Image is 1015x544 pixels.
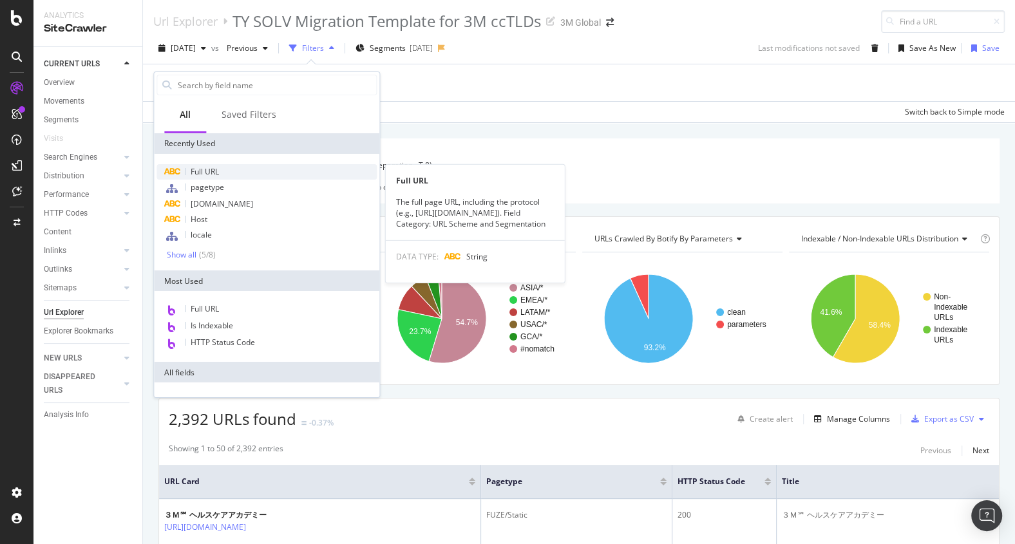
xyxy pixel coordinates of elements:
[44,207,88,220] div: HTTP Codes
[924,413,974,424] div: Export as CSV
[44,263,120,276] a: Outlinks
[44,225,133,239] a: Content
[966,38,1000,59] button: Save
[758,42,860,53] div: Last modifications not saved
[44,408,89,422] div: Analysis Info
[191,337,255,348] span: HTTP Status Code
[169,160,989,192] div: Just a basic report to get the host URL sets for migration preparation. T 8) This contains SOLE H...
[906,409,974,429] button: Export as CSV
[44,324,133,338] a: Explorer Bookmarks
[909,42,956,53] div: Save As New
[301,421,307,425] img: Equal
[232,10,541,32] div: TY SOLV Migration Template for 3M ccTLDs
[486,509,667,521] div: FUZE/Static
[44,370,109,397] div: DISAPPEARED URLS
[727,308,746,317] text: clean
[594,233,733,244] span: URLs Crawled By Botify By parameters
[211,42,222,53] span: vs
[881,10,1005,33] input: Find a URL
[44,281,120,295] a: Sitemaps
[302,42,324,53] div: Filters
[869,321,891,330] text: 58.4%
[409,327,431,336] text: 23.7%
[44,281,77,295] div: Sitemaps
[171,42,196,53] span: 2023 Nov. 5th
[44,169,120,183] a: Distribution
[396,250,439,261] span: DATA TYPE:
[370,42,406,53] span: Segments
[167,250,196,259] div: Show all
[169,408,296,429] span: 2,392 URLs found
[172,396,242,407] span: Main Crawl Metrics
[44,113,133,127] a: Segments
[456,317,478,326] text: 54.7%
[466,250,488,261] span: String
[180,108,191,121] div: All
[44,95,133,108] a: Movements
[44,306,133,319] a: Url Explorer
[827,413,890,424] div: Manage Columns
[191,214,207,225] span: Host
[154,133,379,154] div: Recently Used
[560,16,601,29] div: 3M Global
[44,21,132,36] div: SiteCrawler
[196,249,216,260] div: ( 5 / 8 )
[375,263,576,375] svg: A chart.
[644,342,666,352] text: 93.2%
[972,443,989,458] button: Next
[44,113,79,127] div: Segments
[727,320,766,329] text: parameters
[44,352,82,365] div: NEW URLS
[44,151,97,164] div: Search Engines
[191,320,233,331] span: Is Indexable
[934,313,953,322] text: URLs
[582,263,783,375] div: A chart.
[934,292,951,301] text: Non-
[164,509,288,521] div: ３Ｍ℠ ヘルスケアアカデミー
[44,95,84,108] div: Movements
[44,151,120,164] a: Search Engines
[44,244,120,258] a: Inlinks
[44,10,132,21] div: Analytics
[44,408,133,422] a: Analysis Info
[164,476,466,487] span: URL Card
[154,270,379,291] div: Most Used
[934,325,967,334] text: Indexable
[789,263,989,375] svg: A chart.
[809,411,890,427] button: Manage Columns
[820,308,842,317] text: 41.6%
[153,14,218,28] a: Url Explorer
[44,57,120,71] a: CURRENT URLS
[44,76,75,89] div: Overview
[799,229,978,249] h4: Indexable / Non-Indexable URLs Distribution
[44,132,63,145] div: Visits
[222,42,258,53] span: Previous
[191,182,224,192] span: pagetype
[191,166,219,177] span: Full URL
[386,175,565,186] div: Full URL
[520,295,547,305] text: EMEA/*
[44,188,89,202] div: Performance
[44,306,84,319] div: Url Explorer
[154,362,379,382] div: All fields
[44,263,72,276] div: Outlinks
[486,476,641,487] span: pagetype
[900,102,1005,122] button: Switch back to Simple mode
[284,38,339,59] button: Filters
[606,18,614,27] div: arrow-right-arrow-left
[44,352,120,365] a: NEW URLS
[44,225,71,239] div: Content
[520,308,551,317] text: LATAM/*
[971,500,1002,531] div: Open Intercom Messenger
[732,409,793,429] button: Create alert
[44,169,84,183] div: Distribution
[934,303,967,312] text: Indexable
[44,188,120,202] a: Performance
[191,198,253,209] span: [DOMAIN_NAME]
[153,38,211,59] button: [DATE]
[309,417,334,428] div: -0.37%
[592,229,771,249] h4: URLs Crawled By Botify By parameters
[164,521,246,534] a: [URL][DOMAIN_NAME]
